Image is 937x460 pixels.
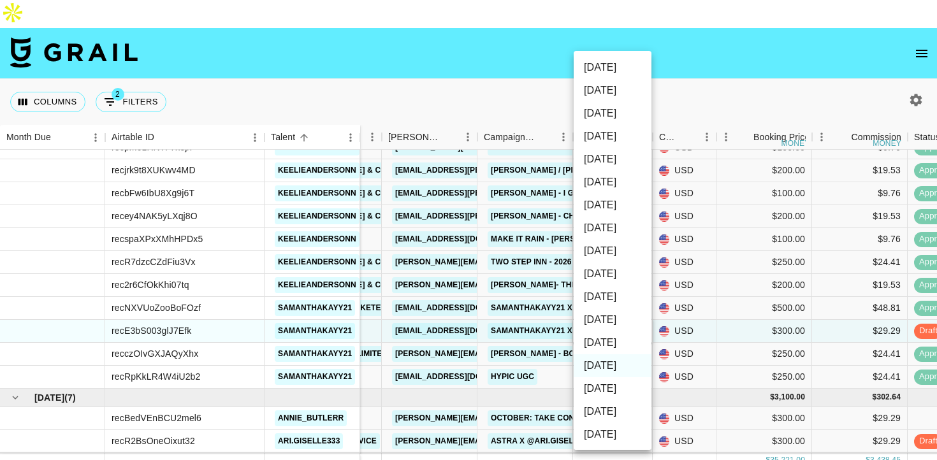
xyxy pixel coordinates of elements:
[574,400,651,423] li: [DATE]
[574,171,651,194] li: [DATE]
[574,377,651,400] li: [DATE]
[574,262,651,285] li: [DATE]
[574,56,651,79] li: [DATE]
[574,102,651,125] li: [DATE]
[574,331,651,354] li: [DATE]
[574,217,651,240] li: [DATE]
[574,148,651,171] li: [DATE]
[574,194,651,217] li: [DATE]
[574,423,651,446] li: [DATE]
[574,354,651,377] li: [DATE]
[574,285,651,308] li: [DATE]
[574,240,651,262] li: [DATE]
[574,125,651,148] li: [DATE]
[574,79,651,102] li: [DATE]
[574,308,651,331] li: [DATE]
